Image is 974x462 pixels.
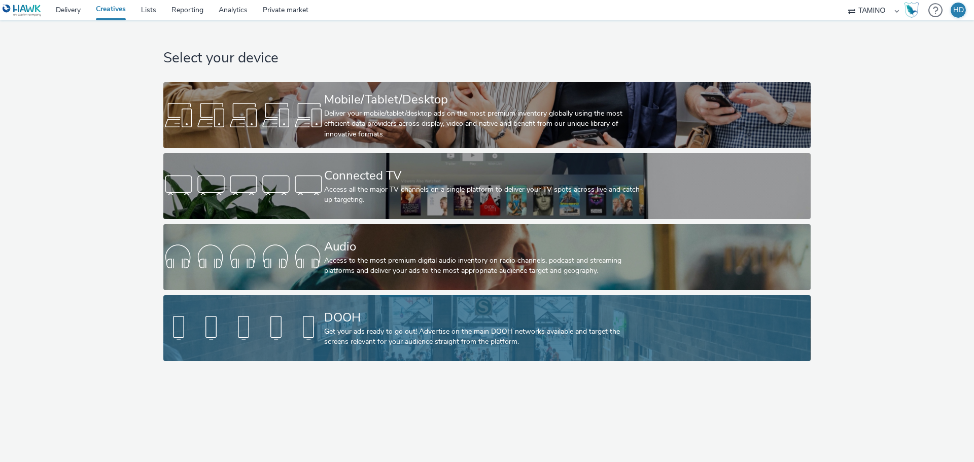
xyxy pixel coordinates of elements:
[163,82,810,148] a: Mobile/Tablet/DesktopDeliver your mobile/tablet/desktop ads on the most premium inventory globall...
[324,109,646,139] div: Deliver your mobile/tablet/desktop ads on the most premium inventory globally using the most effi...
[904,2,919,18] img: Hawk Academy
[163,49,810,68] h1: Select your device
[324,185,646,205] div: Access all the major TV channels on a single platform to deliver your TV spots across live and ca...
[324,327,646,347] div: Get your ads ready to go out! Advertise on the main DOOH networks available and target the screen...
[163,224,810,290] a: AudioAccess to the most premium digital audio inventory on radio channels, podcast and streaming ...
[163,295,810,361] a: DOOHGet your ads ready to go out! Advertise on the main DOOH networks available and target the sc...
[324,91,646,109] div: Mobile/Tablet/Desktop
[3,4,42,17] img: undefined Logo
[904,2,923,18] a: Hawk Academy
[324,309,646,327] div: DOOH
[324,256,646,276] div: Access to the most premium digital audio inventory on radio channels, podcast and streaming platf...
[163,153,810,219] a: Connected TVAccess all the major TV channels on a single platform to deliver your TV spots across...
[324,238,646,256] div: Audio
[953,3,964,18] div: HD
[324,167,646,185] div: Connected TV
